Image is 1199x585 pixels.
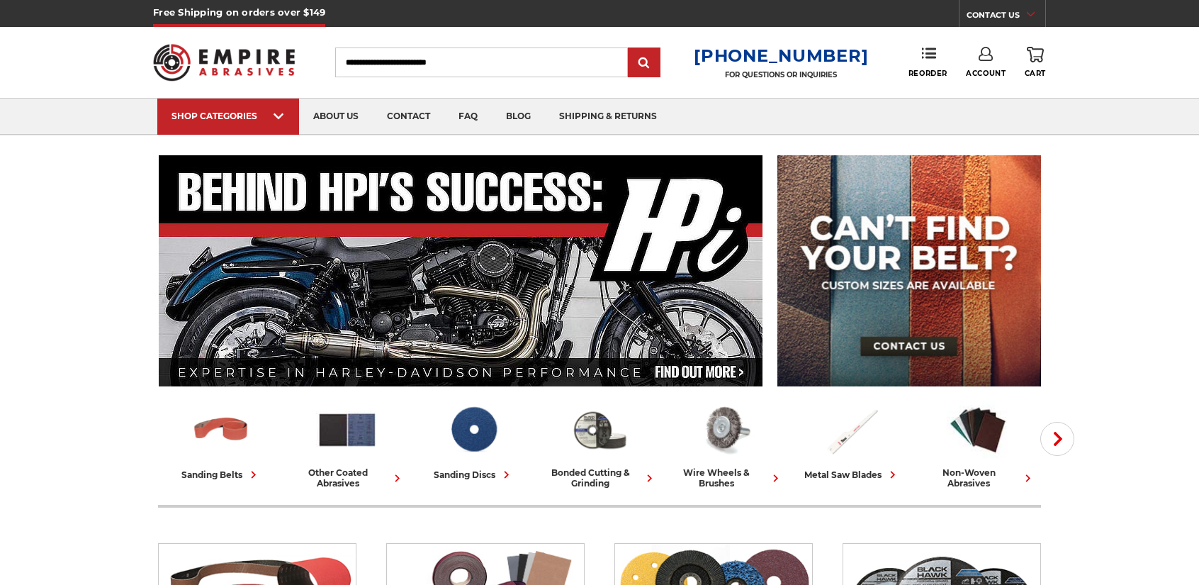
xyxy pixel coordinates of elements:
[568,399,631,460] img: Bonded Cutting & Grinding
[542,467,657,489] div: bonded cutting & grinding
[164,399,278,482] a: sanding belts
[668,399,783,489] a: wire wheels & brushes
[181,467,261,482] div: sanding belts
[299,99,373,135] a: about us
[159,155,763,386] img: Banner for an interview featuring Horsepower Inc who makes Harley performance upgrades featured o...
[545,99,671,135] a: shipping & returns
[316,399,378,460] img: Other Coated Abrasives
[668,467,783,489] div: wire wheels & brushes
[794,399,909,482] a: metal saw blades
[694,70,868,79] p: FOR QUESTIONS OR INQUIRIES
[1025,69,1046,78] span: Cart
[153,35,295,90] img: Empire Abrasives
[694,399,757,460] img: Wire Wheels & Brushes
[908,47,947,77] a: Reorder
[442,399,505,460] img: Sanding Discs
[171,111,285,121] div: SHOP CATEGORIES
[190,399,252,460] img: Sanding Belts
[444,99,492,135] a: faq
[921,467,1035,489] div: non-woven abrasives
[966,69,1006,78] span: Account
[1040,422,1074,456] button: Next
[492,99,545,135] a: blog
[542,399,657,489] a: bonded cutting & grinding
[694,45,868,66] a: [PHONE_NUMBER]
[804,467,900,482] div: metal saw blades
[947,399,1009,460] img: Non-woven Abrasives
[908,69,947,78] span: Reorder
[290,467,405,489] div: other coated abrasives
[777,155,1041,386] img: promo banner for custom belts.
[290,399,405,489] a: other coated abrasives
[434,467,514,482] div: sanding discs
[921,399,1035,489] a: non-woven abrasives
[630,49,658,77] input: Submit
[416,399,531,482] a: sanding discs
[1025,47,1046,78] a: Cart
[967,7,1045,27] a: CONTACT US
[821,399,883,460] img: Metal Saw Blades
[373,99,444,135] a: contact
